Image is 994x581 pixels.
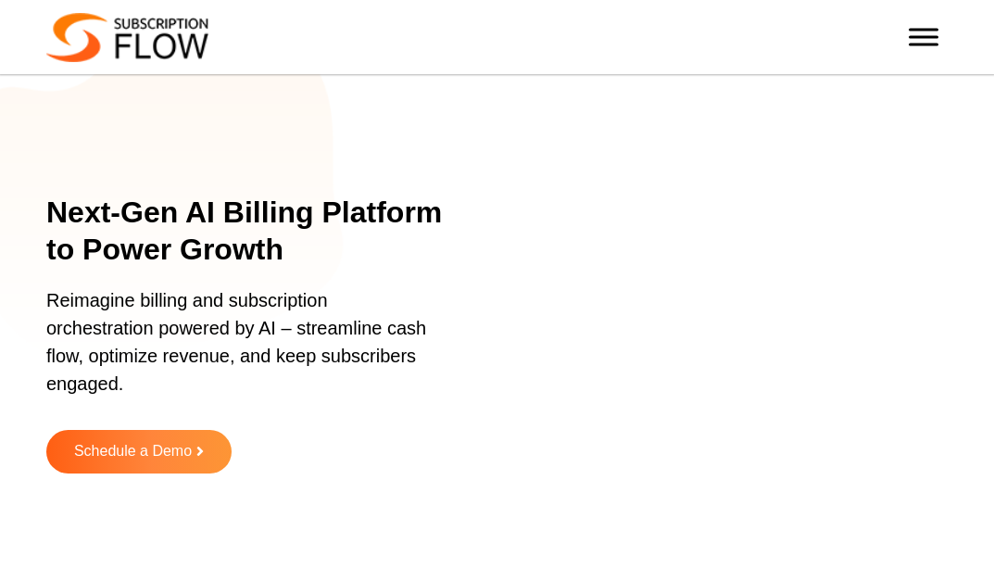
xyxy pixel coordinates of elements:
img: Subscriptionflow [46,13,208,62]
p: Reimagine billing and subscription orchestration powered by AI – streamline cash flow, optimize r... [46,286,428,416]
button: Toggle Menu [909,28,938,45]
span: Schedule a Demo [74,444,192,460]
h1: Next-Gen AI Billing Platform to Power Growth [46,194,451,268]
a: Schedule a Demo [46,430,232,474]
